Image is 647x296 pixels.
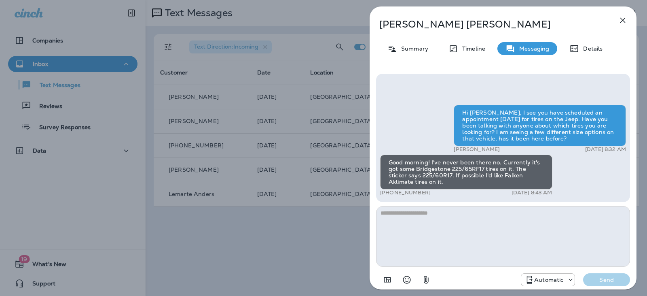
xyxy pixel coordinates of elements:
[585,146,626,153] p: [DATE] 8:32 AM
[379,272,395,288] button: Add in a premade template
[515,45,549,52] p: Messaging
[380,190,431,196] p: [PHONE_NUMBER]
[512,190,552,196] p: [DATE] 8:43 AM
[458,45,485,52] p: Timeline
[534,277,563,283] p: Automatic
[380,155,552,190] div: Good morning! I've never been there no. Currently it's got some Bridgestone 225/65RF17 tires on i...
[454,105,626,146] div: Hi [PERSON_NAME], I see you have scheduled an appointment [DATE] for tires on the Jeep. Have you ...
[379,19,600,30] p: [PERSON_NAME] [PERSON_NAME]
[397,45,428,52] p: Summary
[454,146,500,153] p: [PERSON_NAME]
[399,272,415,288] button: Select an emoji
[579,45,603,52] p: Details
